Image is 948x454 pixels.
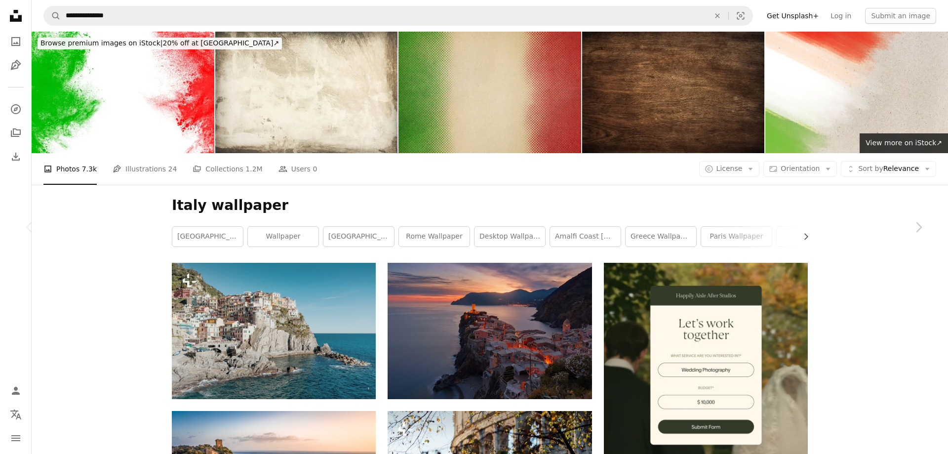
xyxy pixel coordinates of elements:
a: Log in [825,8,857,24]
img: Close-up of aged paper, texture background [215,32,398,153]
button: Visual search [729,6,752,25]
a: Log in / Sign up [6,381,26,401]
a: A small village on a cliff above the ocean [172,327,376,335]
img: Italian flag [765,32,948,153]
a: Photos [6,32,26,51]
a: Browse premium images on iStock|20% off at [GEOGRAPHIC_DATA]↗ [32,32,288,55]
a: aerial view of village on mountain cliff during orange sunset [388,327,592,335]
a: amalfi coast [GEOGRAPHIC_DATA] [550,227,621,247]
a: Collections [6,123,26,143]
a: greece wallpaper [626,227,696,247]
span: 24 [168,164,177,174]
button: License [699,161,760,177]
a: Users 0 [278,153,317,185]
a: tuscany [777,227,847,247]
img: aerial view of village on mountain cliff during orange sunset [388,263,592,399]
img: Natural wood texture [582,32,765,153]
a: Next [889,180,948,275]
button: Language [6,405,26,424]
span: Sort by [858,165,883,172]
span: License [716,165,743,172]
span: Orientation [781,165,820,172]
button: Menu [6,428,26,448]
button: Orientation [763,161,837,177]
button: Submit an image [865,8,936,24]
a: Illustrations [6,55,26,75]
a: View more on iStock↗ [860,133,948,153]
a: Collections 1.2M [193,153,262,185]
img: paper with green and red halftone [398,32,581,153]
button: Search Unsplash [44,6,61,25]
button: Sort byRelevance [841,161,936,177]
a: Download History [6,147,26,166]
span: 20% off at [GEOGRAPHIC_DATA] ↗ [40,39,279,47]
a: Illustrations 24 [113,153,177,185]
button: scroll list to the right [797,227,808,247]
span: 1.2M [245,164,262,174]
form: Find visuals sitewide [43,6,753,26]
span: Relevance [858,164,919,174]
img: A small village on a cliff above the ocean [172,263,376,399]
a: rome wallpaper [399,227,470,247]
span: 0 [313,164,317,174]
a: [GEOGRAPHIC_DATA] [323,227,394,247]
a: paris wallpaper [701,227,772,247]
button: Clear [707,6,728,25]
span: View more on iStock ↗ [866,139,942,147]
a: [GEOGRAPHIC_DATA] [172,227,243,247]
h1: Italy wallpaper [172,197,808,214]
span: Browse premium images on iStock | [40,39,162,47]
img: Italy [32,32,214,153]
a: Explore [6,99,26,119]
a: wallpaper [248,227,318,247]
a: desktop wallpaper [474,227,545,247]
a: Get Unsplash+ [761,8,825,24]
